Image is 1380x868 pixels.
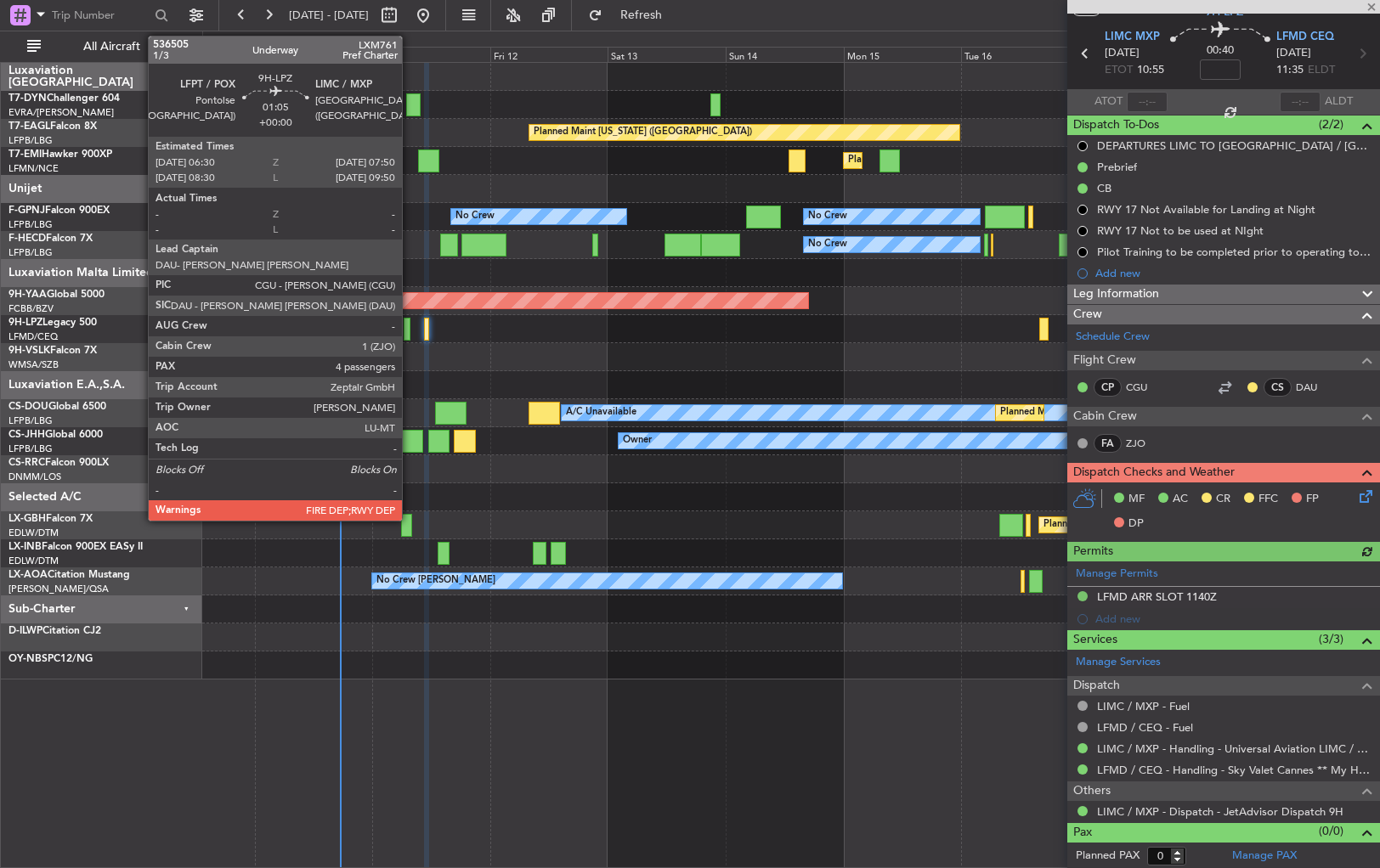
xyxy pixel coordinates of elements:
[376,568,495,594] div: No Crew [PERSON_NAME]
[8,570,130,580] a: LX-AOACitation Mustang
[1073,781,1111,801] span: Others
[1097,741,1372,756] a: LIMC / MXP - Handling - Universal Aviation LIMC / MXP
[1325,93,1353,110] span: ALDT
[1137,62,1164,79] span: 10:55
[1173,491,1188,508] span: AC
[8,218,53,231] a: LFPB/LBG
[1276,29,1334,46] span: LFMD CEQ
[1276,45,1311,62] span: [DATE]
[8,121,50,132] span: T7-EAGL
[1105,45,1140,62] span: [DATE]
[1126,436,1164,451] a: ZJO
[1126,380,1164,395] a: CGU
[1000,400,1268,426] div: Planned Maint [GEOGRAPHIC_DATA] ([GEOGRAPHIC_DATA])
[623,428,652,454] div: Owner
[1076,654,1161,671] a: Manage Services
[8,246,53,259] a: LFPB/LBG
[1105,29,1160,46] span: LIMC MXP
[8,134,53,147] a: LFPB/LBG
[1073,116,1159,135] span: Dispatch To-Dos
[1073,285,1159,304] span: Leg Information
[8,149,112,160] a: T7-EMIHawker 900XP
[1094,378,1122,397] div: CP
[8,290,47,300] span: 9H-YAA
[1094,434,1122,453] div: FA
[1319,822,1343,840] span: (0/0)
[1319,630,1343,648] span: (3/3)
[808,204,847,229] div: No Crew
[8,318,97,328] a: 9H-LPZLegacy 500
[1073,407,1137,426] span: Cabin Crew
[19,33,184,60] button: All Aircraft
[608,47,726,62] div: Sat 13
[44,41,179,53] span: All Aircraft
[8,358,59,371] a: WMSA/SZB
[8,162,59,175] a: LFMN/NCE
[1097,223,1264,238] div: RWY 17 Not to be used at NIght
[1073,351,1136,370] span: Flight Crew
[1097,763,1372,777] a: LFMD / CEQ - Handling - Sky Valet Cannes ** My Handling**LFMD / CEQ
[1097,699,1190,713] a: LIMC / MXP - Fuel
[8,471,61,483] a: DNMM/LOS
[8,542,143,552] a: LX-INBFalcon 900EX EASy II
[566,400,636,426] div: A/C Unavailable
[1073,823,1092,843] span: Pax
[8,570,48,580] span: LX-AOA
[8,654,93,664] a: OY-NBSPC12/NG
[455,204,495,229] div: No Crew
[8,106,114,119] a: EVRA/[PERSON_NAME]
[1232,848,1297,865] a: Manage PAX
[8,583,109,595] a: [PERSON_NAME]/QSA
[8,402,106,412] a: CS-DOUGlobal 6500
[8,458,45,468] span: CS-RRC
[844,47,962,62] div: Mon 15
[580,2,682,29] button: Refresh
[8,346,50,356] span: 9H-VSLK
[52,3,150,28] input: Trip Number
[1097,720,1193,735] a: LFMD / CEQ - Fuel
[1097,138,1372,153] div: DEPARTURES LIMC TO [GEOGRAPHIC_DATA] / [GEOGRAPHIC_DATA] - FILE VIA [GEOGRAPHIC_DATA]
[8,555,59,567] a: EDLW/DTM
[726,47,844,62] div: Sun 14
[1076,329,1150,346] a: Schedule Crew
[1128,516,1144,533] span: DP
[8,234,46,244] span: F-HECD
[1076,848,1140,865] label: Planned PAX
[8,626,101,636] a: D-ILWPCitation CJ2
[1319,116,1343,133] span: (2/2)
[1097,181,1111,195] div: CB
[1073,305,1102,324] span: Crew
[1216,491,1230,508] span: CR
[8,346,97,356] a: 9H-VSLKFalcon 7X
[1094,93,1123,110] span: ATOT
[1296,380,1334,395] a: DAU
[848,148,1010,173] div: Planned Maint [GEOGRAPHIC_DATA]
[1095,266,1372,280] div: Add new
[1308,62,1335,79] span: ELDT
[8,234,93,244] a: F-HECDFalcon 7X
[8,542,42,552] span: LX-INB
[8,442,53,455] a: LFPB/LBG
[1073,630,1117,650] span: Services
[8,654,48,664] span: OY-NBS
[8,121,97,132] a: T7-EAGLFalcon 8X
[8,527,59,539] a: EDLW/DTM
[534,120,752,145] div: Planned Maint [US_STATE] ([GEOGRAPHIC_DATA])
[8,290,105,300] a: 9H-YAAGlobal 5000
[8,302,54,315] a: FCBB/BZV
[8,514,46,524] span: LX-GBH
[1073,463,1235,482] span: Dispatch Checks and Weather
[490,47,608,62] div: Fri 12
[8,206,110,216] a: F-GPNJFalcon 900EX
[372,47,490,62] div: Thu 11
[8,514,93,524] a: LX-GBHFalcon 7X
[606,9,677,21] span: Refresh
[1097,804,1343,819] a: LIMC / MXP - Dispatch - JetAdvisor Dispatch 9H
[808,232,847,257] div: No Crew
[289,8,369,23] span: [DATE] - [DATE]
[1097,160,1137,174] div: Prebrief
[8,626,42,636] span: D-ILWP
[1097,202,1315,217] div: RWY 17 Not Available for Landing at Night
[1276,62,1304,79] span: 11:35
[8,430,103,440] a: CS-JHHGlobal 6000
